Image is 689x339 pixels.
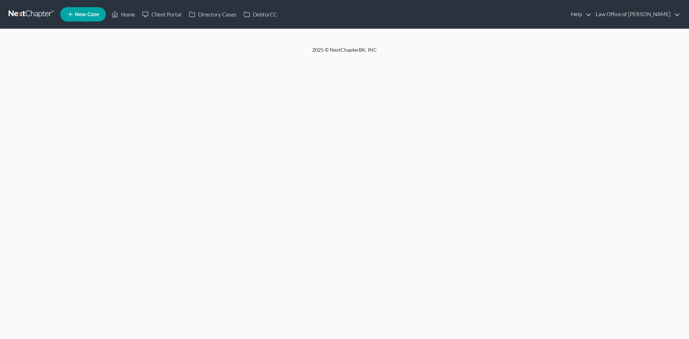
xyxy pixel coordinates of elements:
[60,7,106,22] new-legal-case-button: New Case
[240,8,281,21] a: DebtorCC
[592,8,680,21] a: Law Office of [PERSON_NAME]
[108,8,139,21] a: Home
[185,8,240,21] a: Directory Cases
[140,46,549,59] div: 2025 © NextChapterBK, INC
[139,8,185,21] a: Client Portal
[567,8,591,21] a: Help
